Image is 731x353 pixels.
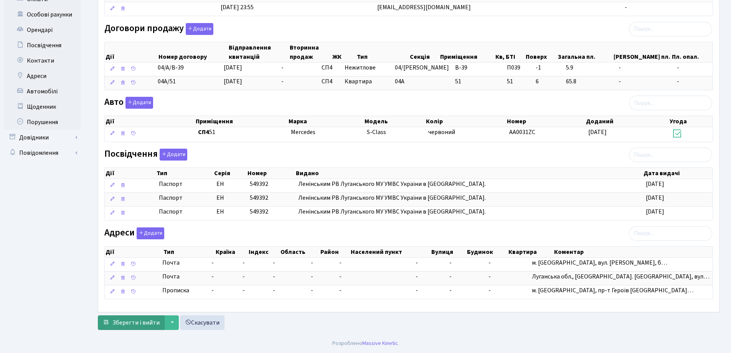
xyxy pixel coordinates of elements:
a: Орендарі [4,22,81,38]
th: Приміщення [439,42,495,62]
th: Приміщення [195,116,288,127]
a: Особові рахунки [4,7,81,22]
th: Населений пункт [350,247,431,257]
span: ЕН [216,207,224,216]
span: - [488,272,491,281]
span: Луганська обл., [GEOGRAPHIC_DATA]. [GEOGRAPHIC_DATA], вул… [532,272,710,281]
span: - [449,259,452,267]
span: - [211,286,236,295]
th: Дії [105,247,163,257]
span: 6 [536,77,560,86]
th: Область [280,247,320,257]
span: [EMAIL_ADDRESS][DOMAIN_NAME] [377,3,471,12]
button: Авто [125,97,153,109]
span: - [273,259,275,267]
span: Ленінським РВ Луганського МУ УМВС України в [GEOGRAPHIC_DATA]. [298,207,486,216]
span: - [211,272,236,281]
span: СП4 [322,63,338,72]
span: 5.9 [566,63,612,72]
span: червоний [428,128,455,136]
th: Пл. опал. [671,42,713,62]
span: В-39 [455,63,467,72]
span: м. [GEOGRAPHIC_DATA], пр-т Героїв [GEOGRAPHIC_DATA]… [532,286,693,295]
span: - [619,63,671,72]
span: - [281,63,284,72]
span: - [311,259,313,267]
a: Довідники [4,130,81,145]
button: Договори продажу [186,23,213,35]
th: Модель [364,116,425,127]
th: Кв, БТІ [495,42,525,62]
th: Квартира [508,247,553,257]
span: - [243,286,245,295]
span: - [416,259,418,267]
span: Квартира [345,77,389,86]
button: Посвідчення [160,149,187,161]
th: Видано [295,168,642,179]
label: Адреси [104,227,164,239]
th: Дії [105,168,156,179]
span: 549392 [250,194,268,202]
span: Паспорт [159,180,210,189]
th: Країна [215,247,248,257]
span: - [273,272,275,281]
span: - [488,286,491,295]
span: 04А/51 [158,77,176,86]
span: - [416,272,418,281]
span: - [449,272,452,281]
span: - [619,77,671,86]
th: Номер [247,168,295,179]
button: Адреси [137,227,164,239]
span: AA0031ZC [509,128,535,136]
span: П039 [507,63,529,72]
a: Автомобілі [4,84,81,99]
span: S-Class [367,128,386,136]
span: [DATE] [646,180,664,188]
span: 549392 [250,207,268,216]
span: 04/[PERSON_NAME] [395,63,449,72]
span: [DATE] [646,207,664,216]
th: Тип [156,168,213,179]
span: 04А [395,77,404,86]
label: Авто [104,97,153,109]
span: 51 [455,77,461,86]
th: Індекс [248,247,280,257]
span: 51 [507,77,529,86]
th: Відправлення квитанцій [228,42,289,62]
span: Зберегти і вийти [112,318,160,327]
th: Серія [213,168,247,179]
span: - [339,272,342,281]
span: Прописка [162,286,189,295]
a: Додати [124,96,153,109]
th: Номер [506,116,585,127]
a: Порушення [4,114,81,130]
th: Тип [356,42,409,62]
th: [PERSON_NAME] пл. [613,42,671,62]
th: Секція [409,42,439,62]
th: Коментар [553,247,713,257]
th: Угода [669,116,713,127]
span: [DATE] [224,77,242,86]
th: Номер договору [158,42,228,62]
span: - [488,259,491,267]
th: Вторинна продаж [289,42,332,62]
span: - [677,77,710,86]
th: Поверх [525,42,558,62]
span: 65.8 [566,77,612,86]
a: Контакти [4,53,81,68]
span: СП4 [322,77,338,86]
a: Додати [184,22,213,35]
input: Пошук... [629,96,712,110]
th: Дата видачі [643,168,713,179]
a: Massive Kinetic [362,339,398,347]
th: Колір [425,116,506,127]
th: Дії [105,116,195,127]
span: - [339,286,342,295]
span: [DATE] 23:55 [221,3,254,12]
input: Пошук... [629,22,712,36]
span: ЕН [216,194,224,202]
span: - [273,286,275,295]
span: Паспорт [159,207,210,216]
span: 51 [198,128,285,137]
a: Повідомлення [4,145,81,161]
